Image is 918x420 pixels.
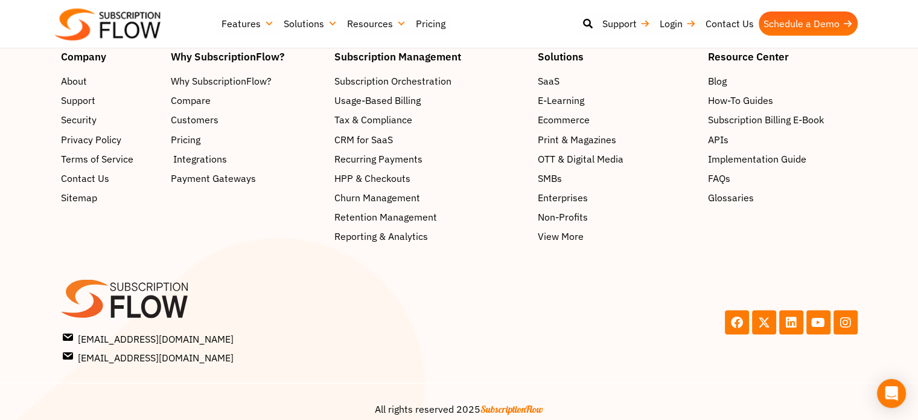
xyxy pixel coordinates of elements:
[707,151,806,166] span: Implementation Guide
[61,170,109,185] span: Contact Us
[411,11,450,36] a: Pricing
[538,132,616,146] span: Print & Magazines
[334,209,526,224] a: Retention Management
[759,11,858,36] a: Schedule a Demo
[171,112,218,127] span: Customers
[538,112,695,127] a: Ecommerce
[538,228,584,243] span: View More
[334,209,437,224] span: Retention Management
[61,151,159,166] a: Terms of Service
[707,93,773,108] span: How-To Guides
[707,112,857,127] a: Subscription Billing E-Book
[538,132,695,146] a: Print & Magazines
[171,151,322,166] a: Integrations
[334,93,421,108] span: Usage-Based Billing
[707,74,726,88] span: Blog
[598,11,655,36] a: Support
[538,209,588,224] span: Non-Profits
[342,11,411,36] a: Resources
[61,401,858,416] center: All rights reserved 2025
[707,93,857,108] a: How-To Guides
[171,112,322,127] a: Customers
[63,349,456,364] a: [EMAIL_ADDRESS][DOMAIN_NAME]
[707,132,857,146] a: APIs
[61,151,133,166] span: Terms of Service
[707,112,823,127] span: Subscription Billing E-Book
[538,170,562,185] span: SMBs
[334,151,422,166] span: Recurring Payments
[334,228,526,243] a: Reporting & Analytics
[334,170,410,185] span: HPP & Checkouts
[171,51,322,62] h4: Why SubscriptionFlow?
[171,74,272,88] span: Why SubscriptionFlow?
[707,51,857,62] h4: Resource Center
[61,51,159,62] h4: Company
[538,190,695,204] a: Enterprises
[538,93,584,108] span: E-Learning
[334,112,412,127] span: Tax & Compliance
[538,74,559,88] span: SaaS
[61,112,159,127] a: Security
[334,112,526,127] a: Tax & Compliance
[63,349,234,364] span: [EMAIL_ADDRESS][DOMAIN_NAME]
[538,228,695,243] a: View More
[61,93,95,108] span: Support
[61,74,87,88] span: About
[61,132,121,146] span: Privacy Policy
[538,170,695,185] a: SMBs
[61,112,97,127] span: Security
[334,151,526,166] a: Recurring Payments
[171,93,322,108] a: Compare
[701,11,759,36] a: Contact Us
[61,93,159,108] a: Support
[63,330,234,346] span: [EMAIL_ADDRESS][DOMAIN_NAME]
[538,51,695,62] h4: Solutions
[707,170,730,185] span: FAQs
[334,51,526,62] h4: Subscription Management
[538,151,695,166] a: OTT & Digital Media
[538,209,695,224] a: Non-Profits
[217,11,279,36] a: Features
[707,74,857,88] a: Blog
[707,132,728,146] span: APIs
[538,93,695,108] a: E-Learning
[171,132,322,146] a: Pricing
[171,132,200,146] span: Pricing
[61,279,188,318] img: SF-logo
[61,132,159,146] a: Privacy Policy
[61,190,159,204] a: Sitemap
[707,190,753,204] span: Glossaries
[334,190,526,204] a: Churn Management
[538,151,623,166] span: OTT & Digital Media
[61,74,159,88] a: About
[334,132,526,146] a: CRM for SaaS
[171,74,322,88] a: Why SubscriptionFlow?
[707,170,857,185] a: FAQs
[334,190,420,204] span: Churn Management
[707,190,857,204] a: Glossaries
[538,74,695,88] a: SaaS
[61,170,159,185] a: Contact Us
[538,190,588,204] span: Enterprises
[877,379,906,408] div: Open Intercom Messenger
[480,402,543,415] span: SubscriptionFlow
[334,93,526,108] a: Usage-Based Billing
[334,74,526,88] a: Subscription Orchestration
[334,132,393,146] span: CRM for SaaS
[173,151,227,166] span: Integrations
[538,112,590,127] span: Ecommerce
[63,330,456,346] a: [EMAIL_ADDRESS][DOMAIN_NAME]
[707,151,857,166] a: Implementation Guide
[61,190,97,204] span: Sitemap
[334,228,428,243] span: Reporting & Analytics
[171,170,256,185] span: Payment Gateways
[171,170,322,185] a: Payment Gateways
[334,170,526,185] a: HPP & Checkouts
[279,11,342,36] a: Solutions
[171,93,211,108] span: Compare
[334,74,451,88] span: Subscription Orchestration
[55,8,161,40] img: Subscriptionflow
[655,11,701,36] a: Login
